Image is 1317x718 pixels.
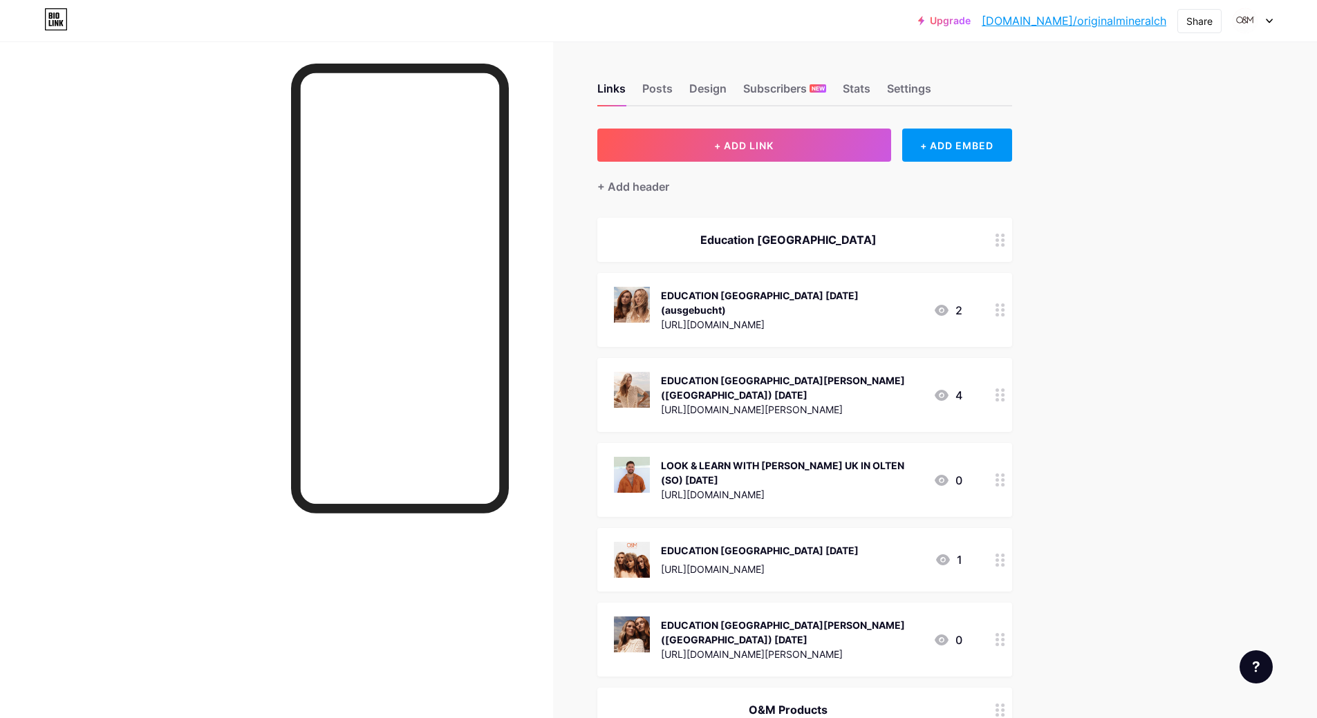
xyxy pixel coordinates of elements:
[614,232,962,248] div: Education [GEOGRAPHIC_DATA]
[1232,8,1258,34] img: originalmineralch
[661,288,922,317] div: EDUCATION [GEOGRAPHIC_DATA] [DATE] (ausgebucht)
[843,80,870,105] div: Stats
[743,80,826,105] div: Subscribers
[935,551,962,568] div: 1
[689,80,727,105] div: Design
[597,129,891,162] button: + ADD LINK
[661,317,922,332] div: [URL][DOMAIN_NAME]
[1186,14,1213,28] div: Share
[661,618,922,647] div: EDUCATION [GEOGRAPHIC_DATA][PERSON_NAME] ([GEOGRAPHIC_DATA]) [DATE]
[614,542,650,578] img: EDUCATION ZÜRICH 17/11/2025
[614,372,650,408] img: EDUCATION ST.BLAISE (NE) 10/09/2025
[714,140,774,151] span: + ADD LINK
[982,12,1166,29] a: [DOMAIN_NAME]/originalmineralch
[933,302,962,319] div: 2
[614,457,650,493] img: LOOK & LEARN WITH LEE QUINN UK IN OLTEN (SO) 03/11/2025
[661,647,922,661] div: [URL][DOMAIN_NAME][PERSON_NAME]
[661,562,859,576] div: [URL][DOMAIN_NAME]
[661,402,922,417] div: [URL][DOMAIN_NAME][PERSON_NAME]
[933,387,962,404] div: 4
[933,472,962,489] div: 0
[597,80,626,105] div: Links
[661,487,922,502] div: [URL][DOMAIN_NAME]
[597,178,669,195] div: + Add header
[661,373,922,402] div: EDUCATION [GEOGRAPHIC_DATA][PERSON_NAME] ([GEOGRAPHIC_DATA]) [DATE]
[918,15,971,26] a: Upgrade
[661,543,859,558] div: EDUCATION [GEOGRAPHIC_DATA] [DATE]
[902,129,1012,162] div: + ADD EMBED
[887,80,931,105] div: Settings
[933,632,962,648] div: 0
[614,287,650,323] img: EDUCATION ZÜRICH 01/09/2025 (ausgebucht)
[614,616,650,652] img: EDUCATION ST.BLAISE (NE) 26/11/2025
[812,84,825,93] span: NEW
[614,701,962,718] div: O&M Products
[642,80,673,105] div: Posts
[661,458,922,487] div: LOOK & LEARN WITH [PERSON_NAME] UK IN OLTEN (SO) [DATE]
